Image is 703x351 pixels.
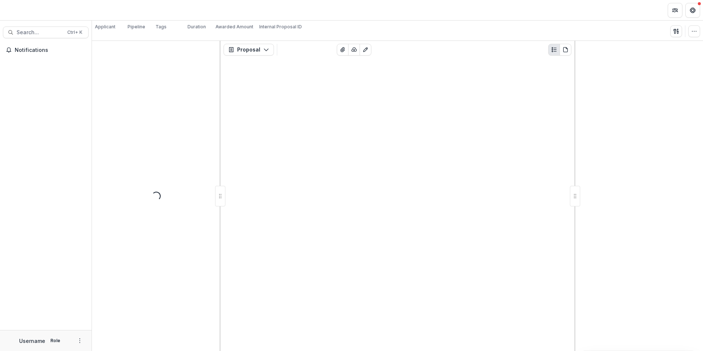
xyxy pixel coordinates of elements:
button: Edit as form [360,44,371,56]
p: Role [48,337,63,344]
button: Partners [668,3,682,18]
button: Get Help [685,3,700,18]
p: Applicant [95,24,115,30]
div: Ctrl + K [66,28,84,36]
button: View Attached Files [337,44,349,56]
button: Proposal [224,44,274,56]
button: PDF view [560,44,571,56]
button: Plaintext view [548,44,560,56]
p: Pipeline [128,24,145,30]
button: Notifications [3,44,89,56]
span: Search... [17,29,63,36]
p: Username [19,337,45,345]
p: Duration [188,24,206,30]
p: Tags [156,24,167,30]
p: Awarded Amount [215,24,253,30]
button: Search... [3,26,89,38]
p: Internal Proposal ID [259,24,302,30]
button: More [75,336,84,345]
span: Notifications [15,47,86,53]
